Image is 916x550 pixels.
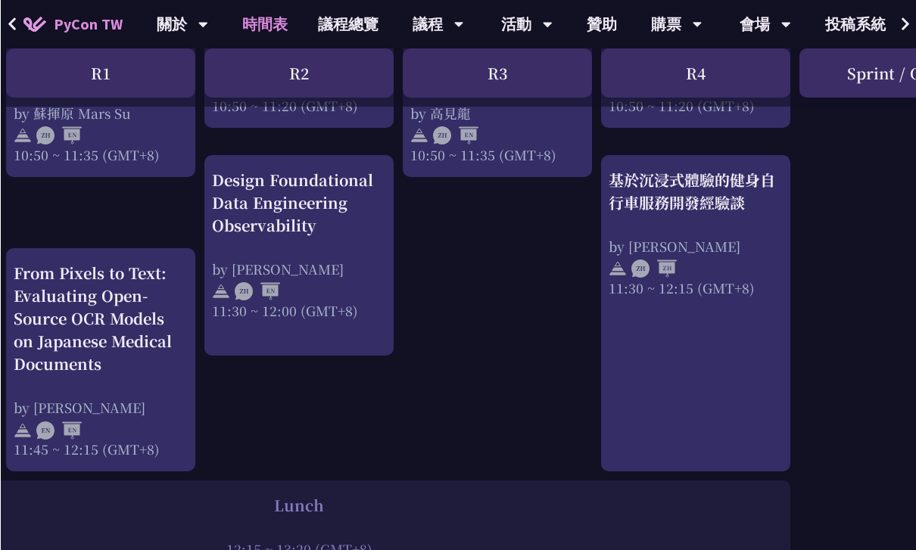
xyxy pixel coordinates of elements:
[36,127,81,145] img: ZHEN.371966e.svg
[608,259,626,278] img: svg+xml;base64,PHN2ZyB4bWxucz0iaHR0cDovL3d3dy53My5vcmcvMjAwMC9zdmciIHdpZHRoPSIyNCIgaGVpZ2h0PSIyNC...
[608,237,782,256] div: by [PERSON_NAME]
[211,259,385,278] div: by [PERSON_NAME]
[36,421,81,440] img: ENEN.5a408d1.svg
[211,301,385,320] div: 11:30 ~ 12:00 (GMT+8)
[13,262,187,375] div: From Pixels to Text: Evaluating Open-Source OCR Models on Japanese Medical Documents
[13,127,31,145] img: svg+xml;base64,PHN2ZyB4bWxucz0iaHR0cDovL3d3dy53My5vcmcvMjAwMC9zdmciIHdpZHRoPSIyNCIgaGVpZ2h0PSIyNC...
[23,17,45,32] img: Home icon of PyCon TW 2025
[608,169,782,458] a: 基於沉浸式體驗的健身自行車服務開發經驗談 by [PERSON_NAME] 11:30 ~ 12:15 (GMT+8)
[13,398,187,417] div: by [PERSON_NAME]
[8,5,137,43] a: PyCon TW
[211,282,229,300] img: svg+xml;base64,PHN2ZyB4bWxucz0iaHR0cDovL3d3dy53My5vcmcvMjAwMC9zdmciIHdpZHRoPSIyNCIgaGVpZ2h0PSIyNC...
[402,48,591,98] div: R3
[608,169,782,214] div: 基於沉浸式體驗的健身自行車服務開發經驗談
[211,169,385,237] div: Design Foundational Data Engineering Observability
[410,127,428,145] img: svg+xml;base64,PHN2ZyB4bWxucz0iaHR0cDovL3d3dy53My5vcmcvMjAwMC9zdmciIHdpZHRoPSIyNCIgaGVpZ2h0PSIyNC...
[410,104,584,123] div: by 高見龍
[432,127,478,145] img: ZHEN.371966e.svg
[234,282,279,300] img: ZHEN.371966e.svg
[53,13,122,36] span: PyCon TW
[410,145,584,164] div: 10:50 ~ 11:35 (GMT+8)
[13,421,31,440] img: svg+xml;base64,PHN2ZyB4bWxucz0iaHR0cDovL3d3dy53My5vcmcvMjAwMC9zdmciIHdpZHRoPSIyNCIgaGVpZ2h0PSIyNC...
[211,169,385,343] a: Design Foundational Data Engineering Observability by [PERSON_NAME] 11:30 ~ 12:00 (GMT+8)
[13,145,187,164] div: 10:50 ~ 11:35 (GMT+8)
[608,278,782,297] div: 11:30 ~ 12:15 (GMT+8)
[5,48,195,98] div: R1
[600,48,790,98] div: R4
[204,48,393,98] div: R2
[13,104,187,123] div: by 蘇揮原 Mars Su
[13,262,187,458] a: From Pixels to Text: Evaluating Open-Source OCR Models on Japanese Medical Documents by [PERSON_N...
[13,440,187,458] div: 11:45 ~ 12:15 (GMT+8)
[631,259,676,278] img: ZHZH.38617ef.svg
